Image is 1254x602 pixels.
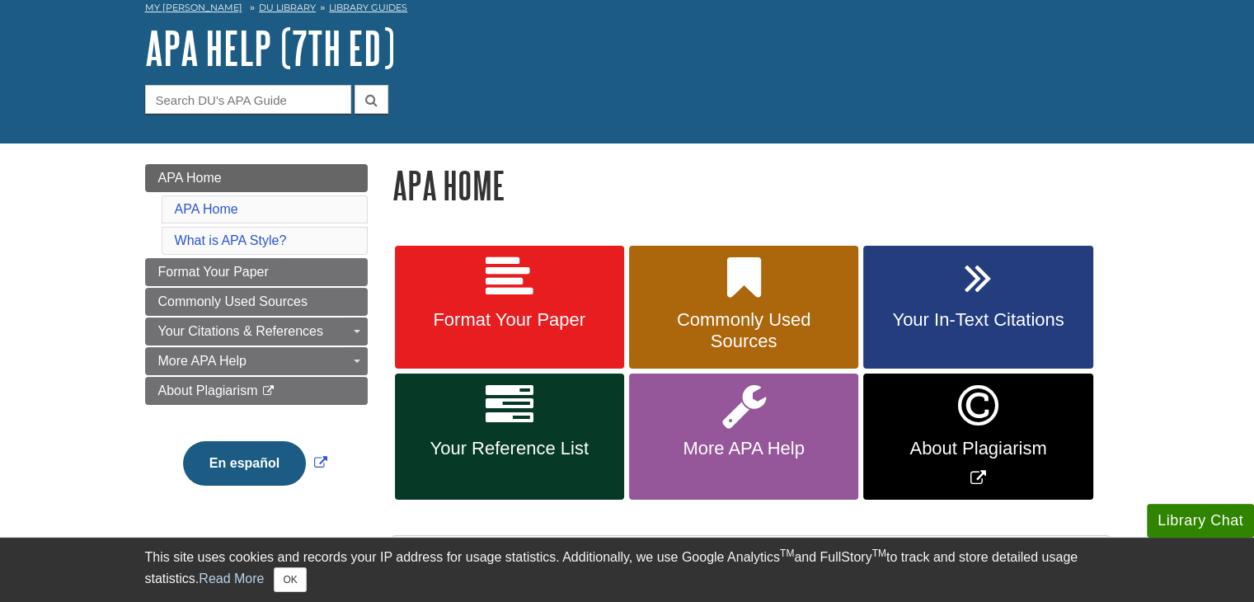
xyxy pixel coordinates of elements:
[876,438,1080,459] span: About Plagiarism
[780,548,794,559] sup: TM
[872,548,886,559] sup: TM
[145,85,351,114] input: Search DU's APA Guide
[145,1,242,15] a: My [PERSON_NAME]
[158,324,323,338] span: Your Citations & References
[259,2,316,13] a: DU Library
[158,294,308,308] span: Commonly Used Sources
[158,383,258,397] span: About Plagiarism
[145,377,368,405] a: About Plagiarism
[641,309,846,352] span: Commonly Used Sources
[863,246,1092,369] a: Your In-Text Citations
[175,233,287,247] a: What is APA Style?
[876,309,1080,331] span: Your In-Text Citations
[393,536,1109,580] h2: What is APA Style?
[274,567,306,592] button: Close
[145,164,368,192] a: APA Home
[407,309,612,331] span: Format Your Paper
[392,164,1110,206] h1: APA Home
[407,438,612,459] span: Your Reference List
[175,202,238,216] a: APA Home
[145,258,368,286] a: Format Your Paper
[145,548,1110,592] div: This site uses cookies and records your IP address for usage statistics. Additionally, we use Goo...
[145,288,368,316] a: Commonly Used Sources
[863,374,1092,500] a: Link opens in new window
[145,347,368,375] a: More APA Help
[158,354,247,368] span: More APA Help
[145,164,368,514] div: Guide Page Menu
[329,2,407,13] a: Library Guides
[179,456,331,470] a: Link opens in new window
[629,246,858,369] a: Commonly Used Sources
[641,438,846,459] span: More APA Help
[395,374,624,500] a: Your Reference List
[145,22,395,73] a: APA Help (7th Ed)
[145,317,368,346] a: Your Citations & References
[629,374,858,500] a: More APA Help
[395,246,624,369] a: Format Your Paper
[158,265,269,279] span: Format Your Paper
[261,386,275,397] i: This link opens in a new window
[183,441,306,486] button: En español
[158,171,222,185] span: APA Home
[199,571,264,586] a: Read More
[1147,504,1254,538] button: Library Chat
